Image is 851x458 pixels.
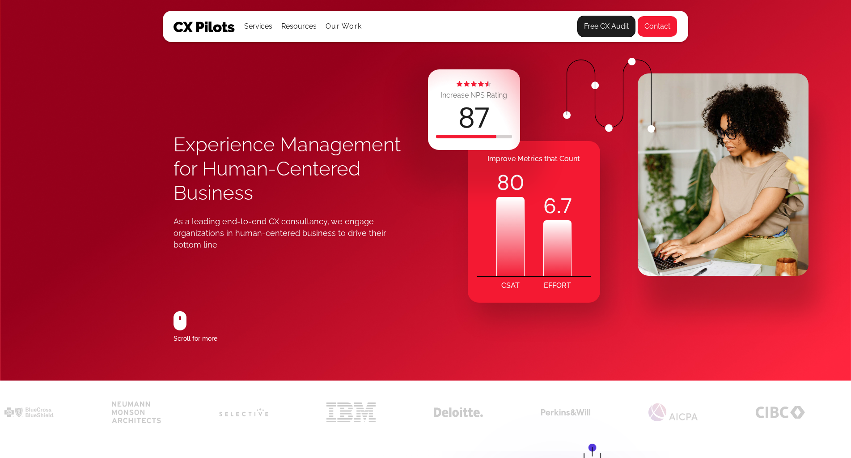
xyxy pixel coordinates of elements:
div: 80 [496,168,525,197]
img: Customer experience CX for banks CIBC logo [756,406,805,418]
img: perkins & will cx [541,409,590,415]
div: As a leading end-to-end CX consultancy, we engage organizations in human-centered business to dri... [174,216,404,251]
h1: Experience Management for Human-Centered Business [174,133,426,205]
a: Contact [637,16,677,37]
code: 7 [561,192,572,220]
code: 6 [543,192,557,220]
div: Resources [281,20,317,33]
img: cx for neumann monson architects black logo [112,401,161,424]
a: Free CX Audit [577,16,635,37]
div: Services [244,11,272,42]
img: cx for ibm logo [326,402,376,422]
div: 87 [458,104,490,133]
div: Improve Metrics that Count [468,150,600,168]
div: Services [244,20,272,33]
div: Scroll for more [174,332,217,345]
div: Resources [281,11,317,42]
div: CSAT [501,277,520,295]
a: Our Work [326,22,362,30]
img: cx for bcbs [4,407,54,417]
div: . [543,192,572,220]
img: cx for deloitte [434,407,483,417]
div: EFFORT [544,277,571,295]
img: cx for selective insurance logo [219,408,268,416]
div: Increase NPS Rating [440,89,507,102]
